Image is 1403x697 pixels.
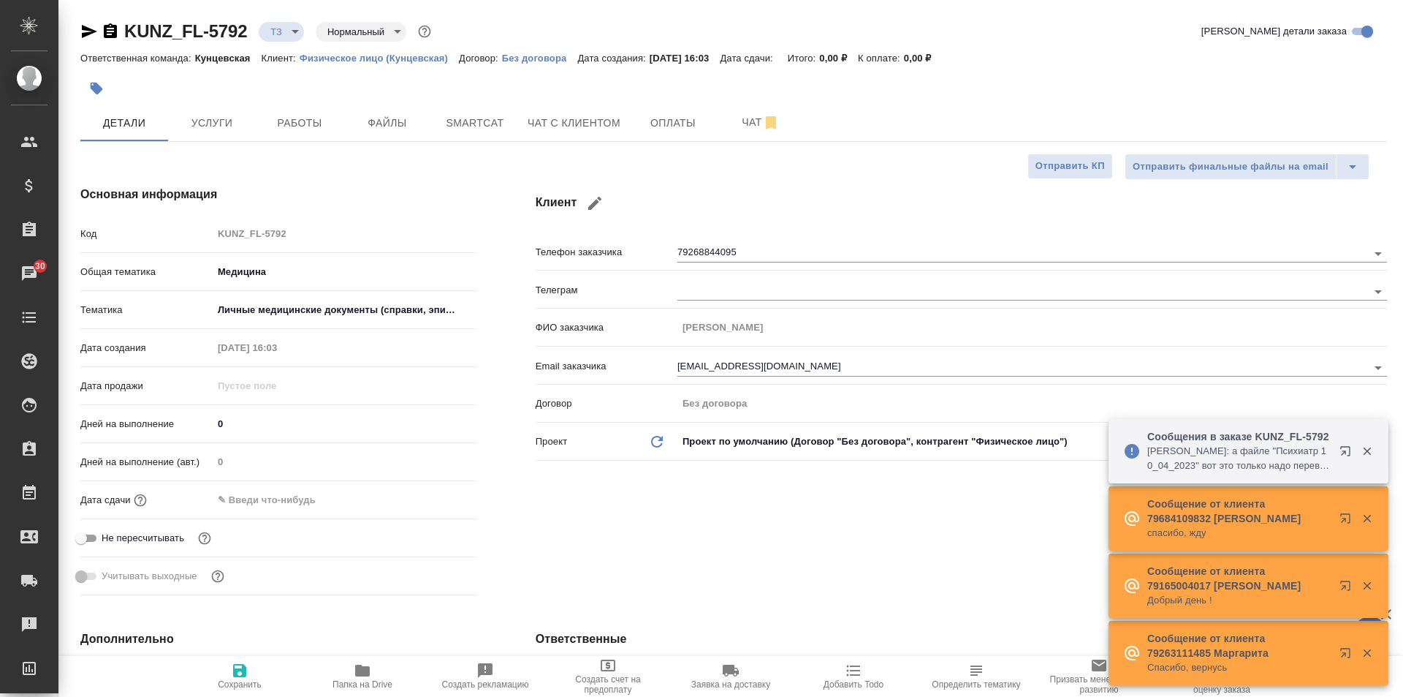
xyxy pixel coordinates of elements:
[1201,24,1347,39] span: [PERSON_NAME] детали заказа
[1352,445,1382,458] button: Закрыть
[266,26,286,38] button: ТЗ
[415,22,434,41] button: Доп статусы указывают на важность/срочность заказа
[1147,526,1330,540] p: спасибо, жду
[638,114,708,132] span: Оплаты
[89,114,159,132] span: Детали
[502,51,578,64] a: Без договора
[858,53,904,64] p: К оплате:
[80,265,213,279] p: Общая тематика
[177,114,247,132] span: Услуги
[1147,564,1330,593] p: Сообщение от клиента 79165004017 [PERSON_NAME]
[102,531,184,546] span: Не пересчитывать
[677,429,1387,454] div: Проект по умолчанию (Договор "Без договора", контрагент "Физическое лицо")
[1331,571,1366,606] button: Открыть в новой вкладке
[1147,593,1330,608] p: Добрый день !
[726,113,796,132] span: Чат
[536,396,677,411] p: Договор
[1147,660,1330,675] p: Спасибо, вернусь
[316,22,406,42] div: ТЗ
[80,53,195,64] p: Ответственная команда:
[1147,497,1330,526] p: Сообщение от клиента 79684109832 [PERSON_NAME]
[1352,647,1382,660] button: Закрыть
[536,320,677,335] p: ФИО заказчика
[555,674,661,695] span: Создать счет на предоплату
[4,255,55,292] a: 30
[1147,444,1330,473] p: [PERSON_NAME]: а файле "Психиатр 10_04_2023" вот это только надо перевести?
[80,72,113,105] button: Добавить тэг
[213,489,341,510] input: ✎ Введи что-нибудь
[1147,631,1330,660] p: Сообщение от клиента 79263111485 Маргарита
[536,186,1387,221] h4: Клиент
[915,656,1038,697] button: Определить тематику
[677,393,1387,414] input: Пустое поле
[650,53,720,64] p: [DATE] 16:03
[792,656,915,697] button: Добавить Todo
[691,679,770,690] span: Заявка на доставку
[1368,358,1388,378] button: Open
[1368,282,1388,302] button: Open
[442,679,529,690] span: Создать рекламацию
[1352,579,1382,592] button: Закрыть
[195,529,214,548] button: Включи, если не хочешь, чтобы указанная дата сдачи изменилась после переставления заказа в 'Подтв...
[80,417,213,432] p: Дней на выполнение
[213,413,477,434] input: ✎ Введи что-нибудь
[932,679,1020,690] span: Определить тематику
[1331,437,1366,472] button: Открыть в новой вкладке
[536,245,677,260] p: Телефон заказчика
[26,259,54,274] span: 30
[1125,154,1369,180] div: split button
[213,337,341,358] input: Пустое поле
[669,656,792,697] button: Заявка на доставку
[528,114,620,132] span: Чат с клиентом
[259,22,304,42] div: ТЗ
[352,114,422,132] span: Файлы
[819,53,858,64] p: 0,00 ₽
[218,679,262,690] span: Сохранить
[213,451,477,472] input: Пустое поле
[904,53,943,64] p: 0,00 ₽
[536,630,1387,648] h4: Ответственные
[502,53,578,64] p: Без договора
[300,51,459,64] a: Физическое лицо (Кунцевская)
[1368,244,1388,264] button: Open
[265,114,335,132] span: Работы
[213,298,477,323] div: Личные медицинские документы (справки, эпикризы)
[459,53,502,64] p: Договор:
[80,379,213,393] p: Дата продажи
[824,679,883,690] span: Добавить Todo
[1147,429,1330,444] p: Сообщения в заказе KUNZ_FL-5792
[762,114,780,132] svg: Отписаться
[720,53,776,64] p: Дата сдачи:
[1331,638,1366,674] button: Открыть в новой вкладке
[80,630,477,648] h4: Дополнительно
[1125,154,1337,180] button: Отправить финальные файлы на email
[536,359,677,374] p: Email заказчика
[1133,159,1328,176] span: Отправить финальные файлы на email
[547,656,669,697] button: Создать счет на предоплату
[536,283,677,298] p: Телеграм
[332,679,392,690] span: Папка на Drive
[1035,158,1105,175] span: Отправить КП
[208,567,227,586] button: Выбери, если сб и вс нужно считать рабочими днями для выполнения заказа.
[80,227,213,241] p: Код
[301,656,424,697] button: Папка на Drive
[213,223,477,244] input: Пустое поле
[80,23,98,40] button: Скопировать ссылку для ЯМессенджера
[677,317,1387,338] input: Пустое поле
[536,434,568,449] p: Проект
[1331,504,1366,539] button: Открыть в новой вкладке
[1038,656,1160,697] button: Призвать менеджера по развитию
[124,21,247,41] a: KUNZ_FL-5792
[262,53,300,64] p: Клиент:
[80,303,213,317] p: Тематика
[300,53,459,64] p: Физическое лицо (Кунцевская)
[80,186,477,203] h4: Основная информация
[213,375,341,396] input: Пустое поле
[577,53,649,64] p: Дата создания:
[195,53,262,64] p: Кунцевская
[178,656,301,697] button: Сохранить
[80,493,131,508] p: Дата сдачи
[80,341,213,355] p: Дата создания
[1046,674,1152,695] span: Призвать менеджера по развитию
[424,656,547,697] button: Создать рекламацию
